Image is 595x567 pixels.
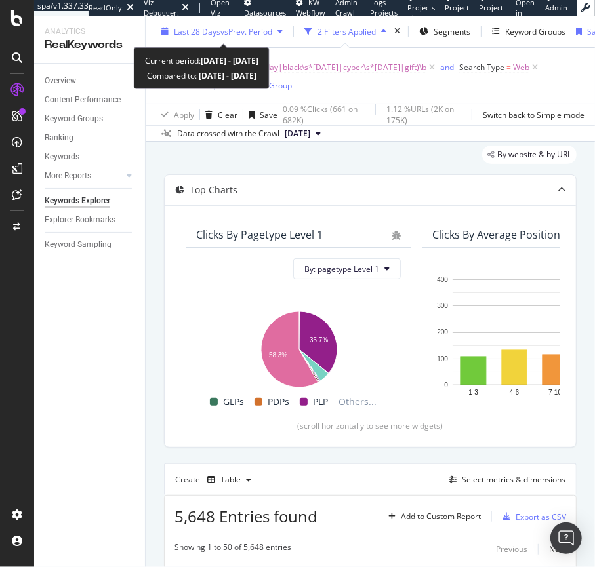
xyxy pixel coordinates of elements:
div: Save [260,109,277,120]
div: 0.09 % Clicks ( 661 on 682K ) [283,104,370,126]
button: [DATE] [279,126,326,142]
span: 5,648 Entries found [174,505,318,527]
span: Web [513,58,529,77]
span: \b(?:christmas|holiday|black\s*[DATE]|cyber\s*[DATE]|gift)\b [196,58,426,77]
div: Previous [496,543,527,555]
div: Keyword Groups [45,112,103,126]
span: Project Settings [479,3,506,23]
button: Switch back to Simple mode [478,104,585,125]
text: 4-6 [510,389,520,397]
button: By: pagetype Level 1 [293,258,401,279]
div: Switch back to Simple mode [483,109,585,120]
a: Overview [45,74,136,88]
span: By: pagetype Level 1 [304,264,379,275]
span: 2025 Sep. 9th [285,128,310,140]
div: Analytics [45,26,134,37]
div: Export as CSV [516,511,566,522]
button: Previous [496,541,527,557]
span: Project Page [445,3,469,23]
b: [DATE] - [DATE] [197,70,256,81]
button: Table [202,469,256,490]
div: Data crossed with the Crawl [177,128,279,140]
div: Keywords Explorer [45,194,110,208]
div: Keywords [45,150,79,164]
span: Others... [333,394,382,410]
a: Content Performance [45,93,136,107]
div: Compared to: [147,68,256,83]
div: 1.12 % URLs ( 2K on 175K ) [386,104,466,126]
div: ReadOnly: [89,3,124,13]
div: Create [175,469,256,490]
button: Apply [156,104,194,125]
button: 2 Filters Applied [299,21,392,42]
span: Datasources [244,8,286,18]
a: Explorer Bookmarks [45,213,136,227]
span: Admin Page [545,3,567,23]
div: Table [220,476,241,484]
button: Clear [200,104,237,125]
text: 300 [437,303,448,310]
a: Keyword Groups [45,112,136,126]
a: More Reports [45,169,123,183]
button: Add to Custom Report [383,506,481,527]
button: and [440,61,454,73]
text: 1-3 [468,389,478,397]
div: Apply [174,109,194,120]
a: Keywords Explorer [45,194,136,208]
svg: A chart. [196,304,401,389]
button: Segments [414,21,476,42]
div: Keyword Groups [505,26,565,37]
div: Explorer Bookmarks [45,213,115,227]
button: Select metrics & dimensions [443,472,565,488]
text: 58.3% [269,351,287,359]
b: [DATE] - [DATE] [201,55,258,66]
span: Projects List [407,3,435,23]
text: 400 [437,276,448,283]
button: Last 28 DaysvsPrev. Period [156,21,288,42]
div: legacy label [482,146,577,164]
span: By website & by URL [497,151,571,159]
span: vs Prev. Period [220,26,272,37]
div: More Reports [45,169,91,183]
span: Search Type [459,62,504,73]
div: Content Performance [45,93,121,107]
a: Ranking [45,131,136,145]
div: Current period: [145,53,258,68]
span: PDPs [268,394,289,410]
span: PLP [313,394,328,410]
text: 35.7% [310,337,328,344]
div: Clear [218,109,237,120]
a: Keyword Sampling [45,238,136,252]
div: Clicks By pagetype Level 1 [196,228,323,241]
text: 200 [437,329,448,336]
div: Showing 1 to 50 of 5,648 entries [174,541,291,557]
div: bug [392,231,401,240]
span: GLPs [223,394,244,410]
div: RealKeywords [45,37,134,52]
div: 2 Filters Applied [318,26,376,37]
div: Select metrics & dimensions [462,474,565,485]
button: Save [243,104,277,125]
div: Next [549,543,566,555]
text: 0 [444,381,448,389]
div: (scroll horizontally to see more widgets) [180,420,560,431]
button: Export as CSV [497,506,566,527]
div: and [440,62,454,73]
a: Keywords [45,150,136,164]
button: Keyword Groups [487,21,571,42]
div: times [392,25,403,38]
span: Last 28 Days [174,26,220,37]
div: Open Intercom Messenger [550,522,582,554]
div: Add to Custom Report [401,513,481,520]
div: Clicks By Average Position [432,228,560,241]
button: Next [549,541,566,557]
div: Top Charts [190,184,237,197]
div: Keyword Sampling [45,238,112,252]
span: Segments [434,26,470,37]
span: = [506,62,511,73]
text: 7-10 [548,389,562,397]
text: 100 [437,355,448,362]
div: Overview [45,74,76,88]
div: Ranking [45,131,73,145]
